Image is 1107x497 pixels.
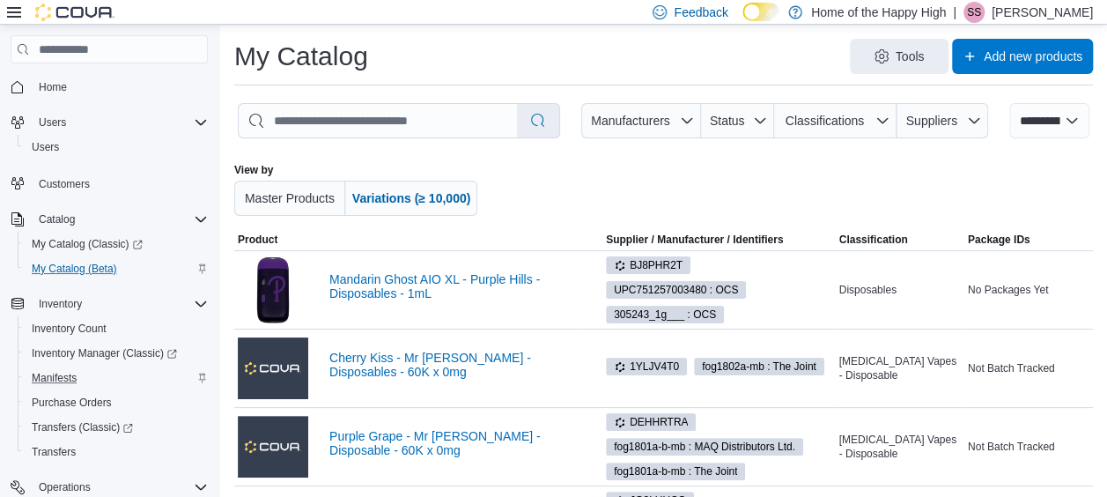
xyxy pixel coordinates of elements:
a: My Catalog (Classic) [18,232,215,256]
p: Home of the Happy High [811,2,946,23]
div: Steven Schultz [963,2,985,23]
button: Add new products [952,39,1093,74]
div: Disposables [836,279,964,300]
a: Mandarin Ghost AIO XL - Purple Hills - Disposables - 1mL [329,272,574,300]
img: Cherry Kiss - Mr Fog Aura - Disposables - 60K x 0mg [238,338,308,399]
a: Transfers (Classic) [18,415,215,440]
button: Users [4,110,215,135]
a: My Catalog (Beta) [25,258,124,279]
button: My Catalog (Beta) [18,256,215,281]
span: Add new products [984,48,1082,65]
span: Users [39,115,66,130]
p: | [953,2,956,23]
span: Catalog [39,212,75,226]
span: Operations [39,480,91,494]
span: Inventory Manager (Classic) [32,346,177,360]
span: Inventory [32,293,208,315]
span: Manufacturers [591,114,669,128]
span: Supplier / Manufacturer / Identifiers [581,233,783,247]
button: Suppliers [897,103,988,138]
span: Transfers [25,441,208,463]
a: My Catalog (Classic) [25,234,150,255]
span: 1YLJV4T0 [606,358,687,375]
a: Inventory Count [25,318,114,339]
span: Inventory Count [25,318,208,339]
button: Inventory [4,292,215,316]
span: Transfers (Classic) [25,417,208,438]
button: Purchase Orders [18,390,215,415]
button: Master Products [234,181,345,216]
button: Customers [4,170,215,196]
a: Customers [32,174,97,195]
span: My Catalog (Beta) [25,258,208,279]
span: DEHHRTRA [606,413,696,431]
button: Variations (≥ 10,000) [345,181,478,216]
span: SS [967,2,981,23]
span: Dark Mode [742,21,743,22]
span: Transfers (Classic) [32,420,133,434]
span: Manifests [32,371,77,385]
span: Customers [39,177,90,191]
span: My Catalog (Beta) [32,262,117,276]
span: 305243_1g___ : OCS [614,307,716,323]
span: Home [32,76,208,98]
a: Inventory Manager (Classic) [25,343,184,364]
a: Purple Grape - Mr [PERSON_NAME] - Disposable - 60K x 0mg [329,429,574,457]
img: Cova [35,4,114,21]
span: My Catalog (Classic) [25,234,208,255]
button: Catalog [4,207,215,232]
span: My Catalog (Classic) [32,237,143,251]
span: UPC751257003480 : OCS [606,281,746,299]
input: Dark Mode [742,3,779,21]
span: Tools [896,48,925,65]
div: Not Batch Tracked [964,358,1093,379]
span: 305243_1g___ : OCS [606,306,724,323]
button: Catalog [32,209,82,230]
span: Product [238,233,277,247]
span: fog1801a-b-mb : MAQ Distributors Ltd. [606,438,803,456]
img: Purple Grape - Mr Fog Aura - Disposable - 60K x 0mg [238,416,308,478]
span: Variations (≥ 10,000) [352,191,471,205]
img: Mandarin Ghost AIO XL - Purple Hills - Disposables - 1mL [238,255,308,325]
a: Transfers (Classic) [25,417,140,438]
button: Users [32,112,73,133]
button: Transfers [18,440,215,464]
a: Home [32,77,74,98]
a: Purchase Orders [25,392,119,413]
span: Users [32,140,59,154]
span: fog1801a-b-mb : MAQ Distributors Ltd. [614,439,795,455]
span: Users [32,112,208,133]
span: Manifests [25,367,208,389]
button: Status [701,103,774,138]
a: Manifests [25,367,84,389]
div: Supplier / Manufacturer / Identifiers [606,233,783,247]
p: [PERSON_NAME] [992,2,1093,23]
span: Inventory [39,297,82,311]
span: fog1801a-b-mb : The Joint [606,463,745,480]
span: Suppliers [905,114,956,128]
span: Classifications [786,114,864,128]
button: Inventory [32,293,89,315]
span: 1YLJV4T0 [614,359,679,375]
span: BJ8PHR2T [614,257,683,273]
span: Package IDs [968,233,1030,247]
span: fog1802a-mb : The Joint [694,358,824,375]
div: No Packages Yet [964,279,1093,300]
span: Users [25,137,208,158]
div: Not Batch Tracked [964,436,1093,457]
a: Users [25,137,66,158]
span: Feedback [674,4,727,21]
a: Cherry Kiss - Mr [PERSON_NAME] - Disposables - 60K x 0mg [329,351,574,379]
span: Customers [32,172,208,194]
a: Inventory Manager (Classic) [18,341,215,366]
span: BJ8PHR2T [606,256,690,274]
button: Manufacturers [581,103,701,138]
span: DEHHRTRA [614,414,688,430]
div: [MEDICAL_DATA] Vapes - Disposable [836,429,964,464]
span: Master Products [245,191,335,205]
span: Purchase Orders [25,392,208,413]
button: Classifications [774,103,897,138]
span: fog1802a-mb : The Joint [702,359,816,375]
a: Transfers [25,441,83,463]
span: Purchase Orders [32,396,112,410]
